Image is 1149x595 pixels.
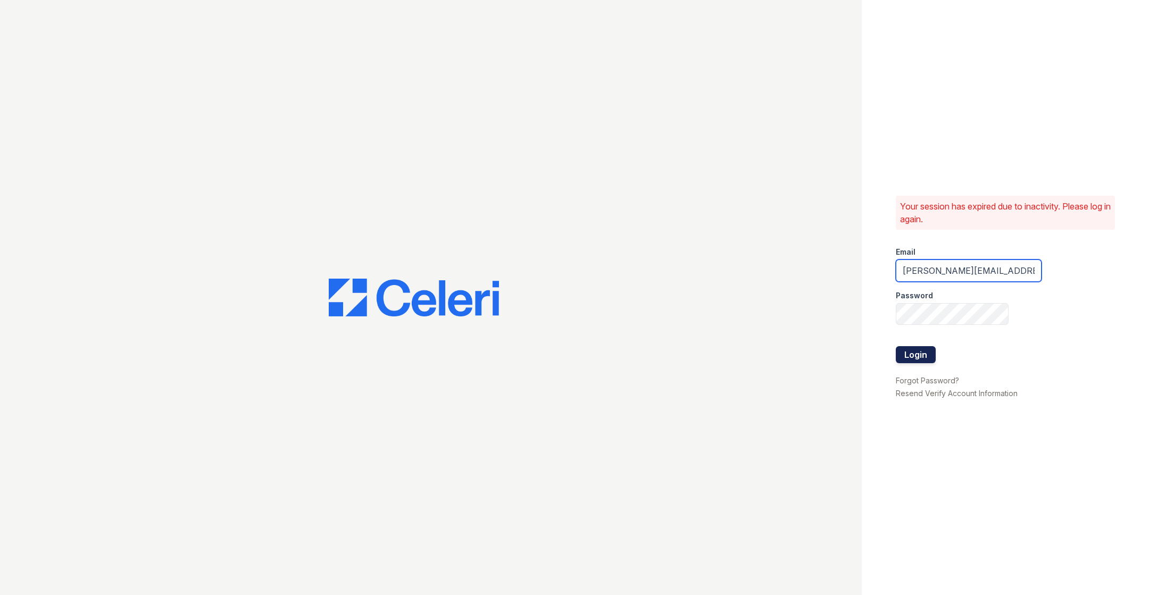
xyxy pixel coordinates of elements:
a: Resend Verify Account Information [896,389,1018,398]
label: Email [896,247,915,257]
label: Password [896,290,933,301]
button: Login [896,346,936,363]
a: Forgot Password? [896,376,959,385]
p: Your session has expired due to inactivity. Please log in again. [900,200,1111,225]
img: CE_Logo_Blue-a8612792a0a2168367f1c8372b55b34899dd931a85d93a1a3d3e32e68fde9ad4.png [329,279,499,317]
